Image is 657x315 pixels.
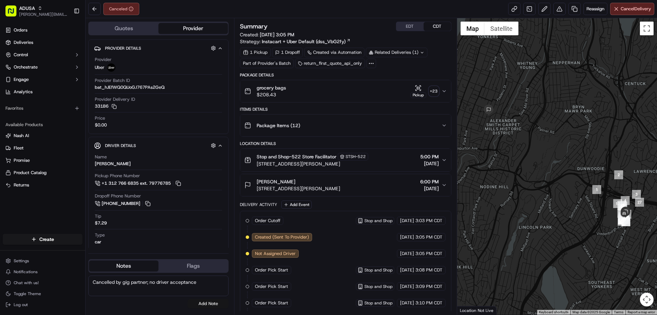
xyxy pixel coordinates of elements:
[95,161,131,167] div: [PERSON_NAME]
[400,300,414,306] span: [DATE]
[4,97,55,109] a: 📗Knowledge Base
[485,22,518,35] button: Show satellite imagery
[255,234,309,240] span: Created (Sent To Provider)
[88,276,229,296] textarea: Cancelled by gig partner; no driver acceptance
[400,218,414,224] span: [DATE]
[240,23,268,29] h3: Summary
[14,89,33,95] span: Analytics
[3,155,82,166] button: Promise
[621,6,651,12] span: Cancel Delivery
[410,85,439,98] button: Pickup+23
[592,185,601,194] div: 1
[14,76,29,83] span: Engage
[366,48,427,57] div: Related Deliveries (1)
[95,64,104,71] span: Uber
[107,63,115,72] img: profile_uber_ahold_partner.png
[618,213,627,222] div: 30
[7,27,125,38] p: Welcome 👋
[95,213,101,219] span: Tip
[240,149,451,171] button: Stop and Shop-522 Store FacilitatorSTSH-522[STREET_ADDRESS][PERSON_NAME]5:00 PM[DATE]
[262,38,346,45] span: Instacart + Uber Default (dss_VbG2fy)
[295,59,365,68] div: return_first_quote_api_only
[14,280,39,286] span: Chat with us!
[257,153,336,160] span: Stop and Shop-522 Store Facilitator
[400,251,414,257] span: [DATE]
[621,196,630,205] div: 4
[89,23,158,34] button: Quotes
[632,190,641,199] div: 3
[420,153,439,160] span: 5:00 PM
[429,86,439,96] div: + 23
[415,234,442,240] span: 3:05 PM CDT
[583,3,607,15] button: Reassign
[103,3,139,15] div: Canceled
[3,74,82,85] button: Engage
[257,122,300,129] span: Package Items ( 12 )
[105,143,136,148] span: Driver Details
[240,72,451,78] div: Package Details
[95,180,182,187] a: +1 312 766 6835 ext. 79776785
[618,202,627,210] div: 18
[102,180,171,186] span: +1 312 766 6835 ext. 79776785
[3,234,82,245] button: Create
[410,85,426,98] button: Pickup
[255,251,296,257] span: Not Assigned Driver
[158,23,228,34] button: Provider
[95,84,165,90] span: bat_hJEfWQ0QUoGJ767PAs2GeQ
[158,261,228,271] button: Flags
[3,267,82,277] button: Notifications
[304,48,364,57] a: Created via Automation
[3,25,82,36] a: Orders
[58,100,63,106] div: 💻
[48,116,83,121] a: Powered byPylon
[410,92,426,98] div: Pickup
[14,170,47,176] span: Product Catalog
[3,62,82,73] button: Orchestrate
[617,201,626,210] div: 17
[622,210,631,219] div: 28
[95,57,112,63] span: Provider
[400,234,414,240] span: [DATE]
[14,27,27,33] span: Orders
[19,5,35,12] span: ADUSA
[415,283,442,290] span: 3:09 PM CDT
[7,65,19,78] img: 1736555255976-a54dd68f-1ca7-489b-9aae-adbdc363a1c4
[5,157,80,163] a: Promise
[14,133,29,139] span: Nash AI
[272,48,303,57] div: 1 Dropoff
[459,306,481,315] a: Open this area in Google Maps (opens a new window)
[618,212,627,221] div: 29
[396,22,424,31] button: EDT
[3,278,82,288] button: Chat with us!
[14,64,38,70] span: Orchestrate
[5,145,80,151] a: Fleet
[640,293,654,306] button: Map camera controls
[257,91,286,98] span: $208.43
[587,6,604,12] span: Reassign
[94,140,223,151] button: Driver Details
[628,310,655,314] a: Report a map error
[5,170,80,176] a: Product Catalog
[95,115,105,121] span: Price
[364,218,392,223] span: Stop and Shop
[7,7,21,21] img: Nash
[95,200,152,207] a: [PHONE_NUMBER]
[3,180,82,191] button: Returns
[240,141,451,146] div: Location Details
[618,213,627,222] div: 13
[95,154,107,160] span: Name
[346,154,366,159] span: STSH-522
[240,38,351,45] div: Strategy:
[3,49,82,60] button: Control
[240,114,451,136] button: Package Items (12)
[415,300,442,306] span: 3:10 PM CDT
[3,143,82,154] button: Fleet
[3,3,71,19] button: ADUSA[PERSON_NAME][EMAIL_ADDRESS][PERSON_NAME][DOMAIN_NAME]
[95,193,141,199] span: Dropoff Phone Number
[240,31,294,38] span: Created:
[255,267,288,273] span: Order Pick Start
[610,3,654,15] button: CancelDelivery
[14,157,30,163] span: Promise
[572,310,610,314] span: Map data ©2025 Google
[14,269,38,275] span: Notifications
